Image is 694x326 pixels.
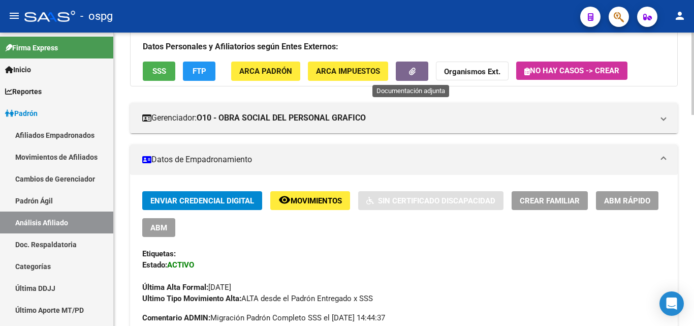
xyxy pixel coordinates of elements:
[142,294,373,303] span: ALTA desde el Padrón Entregado x SSS
[142,154,653,165] mat-panel-title: Datos de Empadronamiento
[524,66,619,75] span: No hay casos -> Crear
[358,191,503,210] button: Sin Certificado Discapacidad
[150,196,254,205] span: Enviar Credencial Digital
[142,313,210,322] strong: Comentario ADMIN:
[5,86,42,97] span: Reportes
[291,196,342,205] span: Movimientos
[197,112,366,124] strong: O10 - OBRA SOCIAL DEL PERSONAL GRAFICO
[142,260,167,270] strong: Estado:
[520,196,580,205] span: Crear Familiar
[5,42,58,53] span: Firma Express
[142,312,385,323] span: Migración Padrón Completo SSS el [DATE] 14:44:37
[193,67,206,76] span: FTP
[152,67,166,76] span: SSS
[150,223,167,232] span: ABM
[239,67,292,76] span: ARCA Padrón
[143,40,665,54] h3: Datos Personales y Afiliatorios según Entes Externos:
[270,191,350,210] button: Movimientos
[436,62,509,80] button: Organismos Ext.
[659,291,684,316] div: Open Intercom Messenger
[5,64,31,75] span: Inicio
[378,196,495,205] span: Sin Certificado Discapacidad
[316,67,380,76] span: ARCA Impuestos
[142,112,653,124] mat-panel-title: Gerenciador:
[674,10,686,22] mat-icon: person
[143,62,175,80] button: SSS
[130,103,678,133] mat-expansion-panel-header: Gerenciador:O10 - OBRA SOCIAL DEL PERSONAL GRAFICO
[5,108,38,119] span: Padrón
[167,260,194,270] strong: ACTIVO
[142,294,241,303] strong: Ultimo Tipo Movimiento Alta:
[142,191,262,210] button: Enviar Credencial Digital
[80,5,113,27] span: - ospg
[596,191,658,210] button: ABM Rápido
[231,62,300,80] button: ARCA Padrón
[516,62,627,80] button: No hay casos -> Crear
[183,62,215,80] button: FTP
[142,249,176,258] strong: Etiquetas:
[604,196,650,205] span: ABM Rápido
[142,218,175,237] button: ABM
[278,194,291,206] mat-icon: remove_red_eye
[444,68,500,77] strong: Organismos Ext.
[308,62,388,80] button: ARCA Impuestos
[8,10,20,22] mat-icon: menu
[130,144,678,175] mat-expansion-panel-header: Datos de Empadronamiento
[142,283,231,292] span: [DATE]
[142,283,208,292] strong: Última Alta Formal:
[512,191,588,210] button: Crear Familiar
